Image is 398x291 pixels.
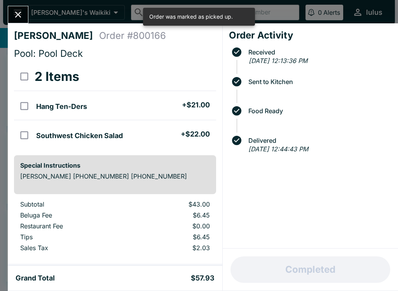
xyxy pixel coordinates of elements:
h5: Grand Total [16,273,55,283]
h5: Southwest Chicken Salad [36,131,123,140]
p: $43.00 [133,200,209,208]
span: Delivered [244,137,392,144]
p: Subtotal [20,200,121,208]
p: $6.45 [133,233,209,241]
button: Close [8,6,28,23]
p: Restaurant Fee [20,222,121,230]
span: Pool: Pool Deck [14,48,83,59]
h4: Order # 800166 [99,30,166,42]
p: $2.03 [133,244,209,252]
h4: Order Activity [229,30,392,41]
h4: [PERSON_NAME] [14,30,99,42]
em: [DATE] 12:44:43 PM [248,145,308,153]
p: Beluga Fee [20,211,121,219]
p: [PERSON_NAME] [PHONE_NUMBER] [PHONE_NUMBER] [20,172,210,180]
table: orders table [14,63,216,149]
p: $0.00 [133,222,209,230]
h3: 2 Items [35,69,79,84]
p: Sales Tax [20,244,121,252]
em: [DATE] 12:13:36 PM [249,57,307,65]
h5: $57.93 [191,273,215,283]
h6: Special Instructions [20,161,210,169]
span: Sent to Kitchen [244,78,392,85]
h5: + $22.00 [181,130,210,139]
p: Tips [20,233,121,241]
table: orders table [14,200,216,255]
p: $6.45 [133,211,209,219]
span: Food Ready [244,107,392,114]
span: Received [244,49,392,56]
h5: + $21.00 [182,100,210,110]
h5: Hang Ten-Ders [36,102,87,111]
div: Order was marked as picked up. [149,10,233,23]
